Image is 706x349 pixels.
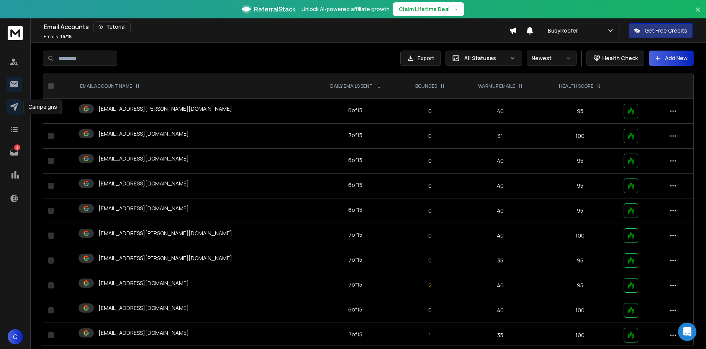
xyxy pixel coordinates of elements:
p: [EMAIL_ADDRESS][DOMAIN_NAME] [98,180,189,187]
span: 15 / 15 [61,33,72,40]
button: Close banner [693,5,703,23]
p: [EMAIL_ADDRESS][DOMAIN_NAME] [98,304,189,312]
span: → [453,5,458,13]
p: WARMUP EMAILS [478,83,515,89]
p: 0 [405,132,455,140]
div: 7 of 15 [349,331,362,338]
a: 2 [7,144,22,160]
td: 40 [460,223,541,248]
p: 0 [405,232,455,239]
p: HEALTH SCORE [559,83,593,89]
td: 95 [541,99,619,124]
p: 0 [405,107,455,115]
td: 100 [541,223,619,248]
p: 0 [405,207,455,215]
p: 2 [14,144,20,151]
p: [EMAIL_ADDRESS][PERSON_NAME][DOMAIN_NAME] [98,254,232,262]
p: All Statuses [464,54,506,62]
p: BusyRoofer [548,27,581,34]
p: 0 [405,306,455,314]
span: ReferralStack [254,5,295,14]
p: [EMAIL_ADDRESS][DOMAIN_NAME] [98,155,189,162]
td: 31 [460,124,541,149]
div: 6 of 15 [348,206,362,214]
button: Add New [649,51,694,66]
button: Health Check [586,51,644,66]
div: 6 of 15 [348,181,362,189]
td: 40 [460,99,541,124]
td: 100 [541,323,619,348]
button: Get Free Credits [629,23,693,38]
td: 40 [460,198,541,223]
button: Claim Lifetime Deal→ [393,2,464,16]
div: 7 of 15 [349,231,362,239]
td: 100 [541,124,619,149]
div: 7 of 15 [349,281,362,288]
p: [EMAIL_ADDRESS][PERSON_NAME][DOMAIN_NAME] [98,105,232,113]
td: 35 [460,323,541,348]
td: 95 [541,149,619,174]
button: G [8,329,23,344]
p: [EMAIL_ADDRESS][PERSON_NAME][DOMAIN_NAME] [98,229,232,237]
p: 1 [405,331,455,339]
div: EMAIL ACCOUNT NAME [80,83,140,89]
td: 95 [541,198,619,223]
p: [EMAIL_ADDRESS][DOMAIN_NAME] [98,279,189,287]
td: 95 [541,248,619,273]
td: 100 [541,298,619,323]
p: [EMAIL_ADDRESS][DOMAIN_NAME] [98,130,189,138]
button: Export [400,51,441,66]
td: 95 [541,174,619,198]
p: Get Free Credits [645,27,687,34]
button: Tutorial [93,21,131,32]
div: 7 of 15 [349,131,362,139]
p: Unlock AI-powered affiliate growth [301,5,390,13]
p: [EMAIL_ADDRESS][DOMAIN_NAME] [98,329,189,337]
p: 0 [405,182,455,190]
p: BOUNCES [415,83,437,89]
td: 40 [460,298,541,323]
div: 6 of 15 [348,306,362,313]
p: Emails : [44,34,72,40]
p: 0 [405,157,455,165]
p: Health Check [602,54,638,62]
div: 6 of 15 [348,156,362,164]
div: 6 of 15 [348,107,362,114]
button: Newest [527,51,577,66]
div: Open Intercom Messenger [678,323,696,341]
div: Email Accounts [44,21,509,32]
p: DAILY EMAILS SENT [330,83,373,89]
td: 40 [460,273,541,298]
div: Campaigns [23,100,62,114]
td: 35 [460,248,541,273]
td: 40 [460,174,541,198]
p: [EMAIL_ADDRESS][DOMAIN_NAME] [98,205,189,212]
p: 0 [405,257,455,264]
td: 95 [541,273,619,298]
div: 7 of 15 [349,256,362,264]
td: 40 [460,149,541,174]
p: 2 [405,282,455,289]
